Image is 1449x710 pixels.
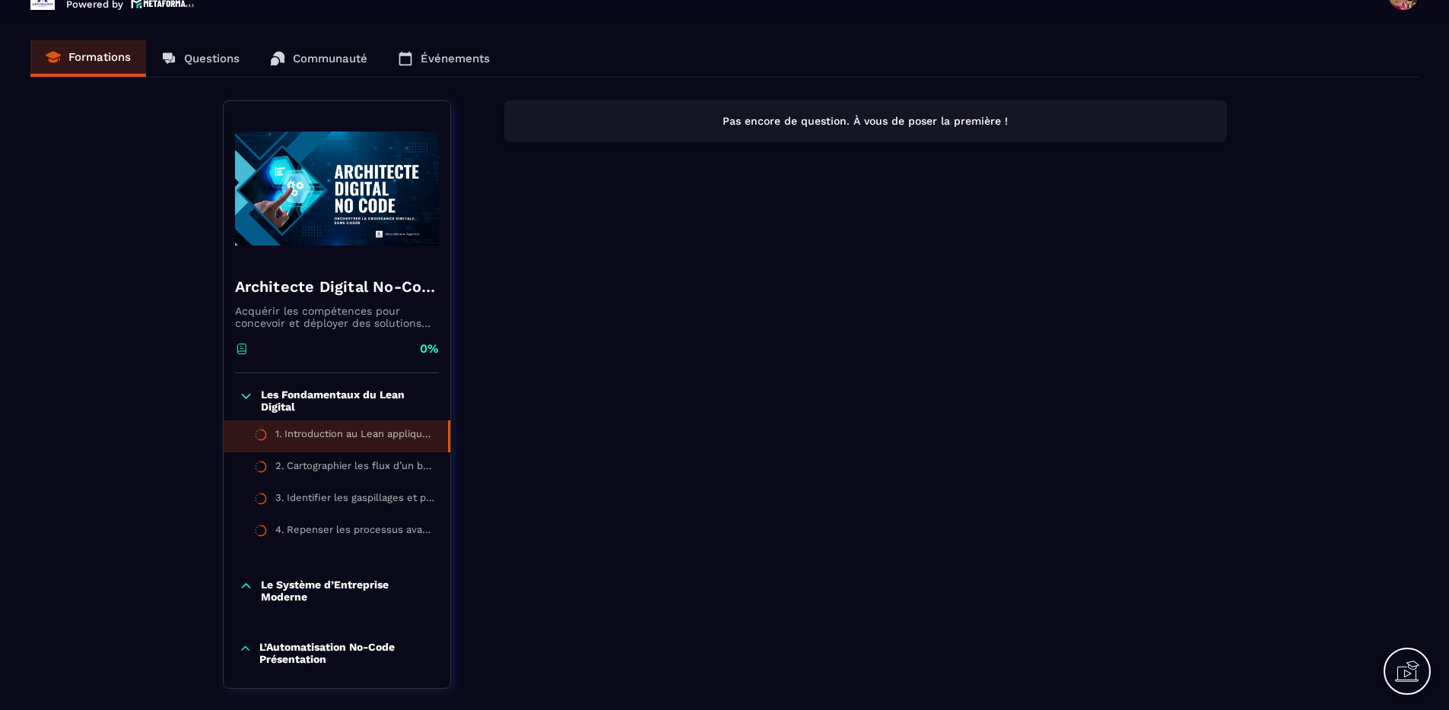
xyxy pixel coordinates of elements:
div: 4. Repenser les processus avant l’outil [275,524,435,540]
p: Acquérir les compétences pour concevoir et déployer des solutions digitales sans coder, accompagn... [235,305,439,329]
p: L’Automatisation No-Code Présentation [259,641,435,665]
h4: Architecte Digital No-Code [235,276,439,297]
p: Le Système d’Entreprise Moderne [261,578,434,603]
p: Pas encore de question. À vous de poser la première ! [518,114,1213,128]
div: 2. Cartographier les flux d’un business [275,460,435,477]
img: banner [235,113,439,265]
p: Les Fondamentaux du Lean Digital [261,388,435,413]
div: 3. Identifier les gaspillages et points de friction [275,492,435,509]
p: 0% [420,341,439,357]
div: 1. Introduction au Lean appliqué au digital [275,428,433,445]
